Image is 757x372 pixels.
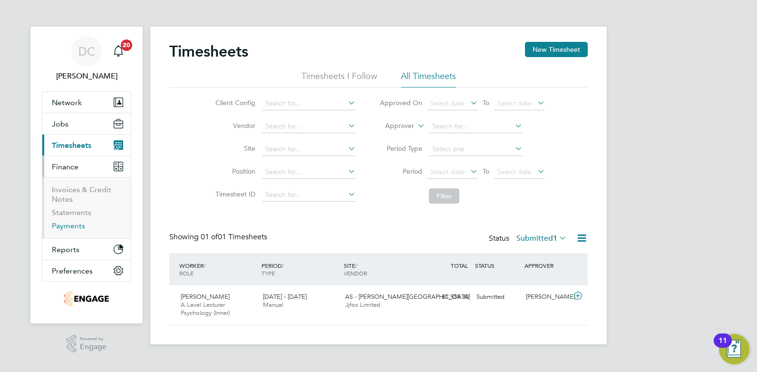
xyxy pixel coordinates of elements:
button: Filter [429,188,459,204]
span: Select date [430,99,465,108]
label: Approver [371,121,414,131]
li: All Timesheets [401,70,456,88]
span: Dan Clarke [42,70,131,82]
div: Status [489,232,569,245]
span: Jobs [52,119,68,128]
div: STATUS [473,257,522,274]
div: £1,959.30 [423,289,473,305]
label: Period [379,167,422,176]
a: Payments [52,221,85,230]
label: Position [213,167,255,176]
input: Search for... [262,188,356,202]
span: Network [52,98,82,107]
div: 11 [718,341,727,353]
span: / [355,262,357,269]
span: Select date [497,167,532,176]
input: Search for... [262,143,356,156]
input: Search for... [262,166,356,179]
a: Powered byEngage [67,335,107,353]
span: A Level Lecturer Psychology (Inner) [181,301,230,317]
span: TYPE [262,269,275,277]
input: Search for... [262,120,356,133]
button: Open Resource Center, 11 new notifications [719,334,749,364]
span: Engage [80,343,107,351]
span: Powered by [80,335,107,343]
a: Statements [52,208,91,217]
span: To [480,97,492,109]
div: PERIOD [259,257,341,282]
button: New Timesheet [525,42,588,57]
a: DC[PERSON_NAME] [42,36,131,82]
span: Reports [52,245,79,254]
div: Showing [169,232,269,242]
div: [PERSON_NAME] [522,289,572,305]
label: Client Config [213,98,255,107]
span: 20 [121,39,132,51]
div: APPROVER [522,257,572,274]
img: jjfox-logo-retina.png [64,291,108,306]
span: 01 of [201,232,218,242]
input: Search for... [262,97,356,110]
label: Vendor [213,121,255,130]
span: Preferences [52,266,93,275]
span: / [282,262,284,269]
button: Preferences [42,260,131,281]
span: VENDOR [344,269,367,277]
span: Manual [263,301,283,309]
div: Submitted [473,289,522,305]
label: Submitted [516,234,567,243]
span: 1 [553,234,557,243]
span: / [204,262,205,269]
span: Timesheets [52,141,91,150]
label: Site [213,144,255,153]
span: Select date [430,167,465,176]
span: DC [78,45,95,58]
span: [DATE] - [DATE] [263,293,307,301]
h2: Timesheets [169,42,248,61]
button: Timesheets [42,135,131,156]
button: Reports [42,239,131,260]
label: Period Type [379,144,422,153]
span: Finance [52,162,78,171]
button: Network [42,92,131,113]
span: ROLE [179,269,194,277]
label: Timesheet ID [213,190,255,198]
a: Invoices & Credit Notes [52,185,111,204]
nav: Main navigation [30,27,143,323]
span: Jjfox Limited [345,301,380,309]
span: To [480,165,492,177]
input: Select one [429,143,523,156]
div: SITE [341,257,424,282]
span: AS - [PERSON_NAME][GEOGRAPHIC_DATA] [345,293,470,301]
li: Timesheets I Follow [301,70,377,88]
span: 01 Timesheets [201,232,267,242]
a: 20 [109,36,128,67]
span: TOTAL [451,262,468,269]
input: Search for... [429,120,523,133]
span: [PERSON_NAME] [181,293,230,301]
label: Approved On [379,98,422,107]
div: WORKER [177,257,259,282]
div: Finance [42,177,131,238]
button: Finance [42,156,131,177]
span: Select date [497,99,532,108]
a: Go to home page [42,291,131,306]
button: Jobs [42,113,131,134]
